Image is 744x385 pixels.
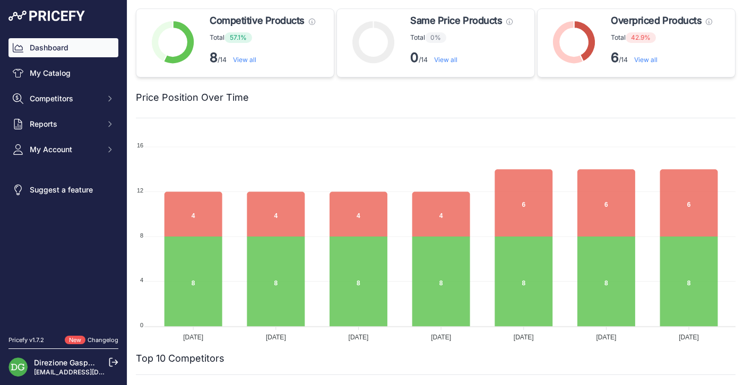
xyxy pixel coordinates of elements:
[8,180,118,199] a: Suggest a feature
[626,32,656,43] span: 42.9%
[634,56,658,64] a: View all
[34,368,145,376] a: [EMAIL_ADDRESS][DOMAIN_NAME]
[224,32,252,43] span: 57.1%
[8,115,118,134] button: Reports
[611,50,619,65] strong: 6
[233,56,256,64] a: View all
[8,38,118,57] a: Dashboard
[30,119,99,129] span: Reports
[410,32,513,43] p: Total
[8,336,44,345] div: Pricefy v1.7.2
[679,334,699,341] tspan: [DATE]
[8,38,118,323] nav: Sidebar
[266,334,286,341] tspan: [DATE]
[8,89,118,108] button: Competitors
[140,232,143,239] tspan: 8
[514,334,534,341] tspan: [DATE]
[349,334,369,341] tspan: [DATE]
[65,336,85,345] span: New
[596,334,617,341] tspan: [DATE]
[137,187,143,194] tspan: 12
[410,50,419,65] strong: 0
[88,336,118,344] a: Changelog
[611,13,702,28] span: Overpriced Products
[34,358,109,367] a: Direzione Gasparetto
[183,334,203,341] tspan: [DATE]
[136,90,249,105] h2: Price Position Over Time
[8,64,118,83] a: My Catalog
[8,140,118,159] button: My Account
[136,351,224,366] h2: Top 10 Competitors
[210,50,218,65] strong: 8
[137,142,143,148] tspan: 16
[140,277,143,283] tspan: 4
[425,32,446,43] span: 0%
[8,11,85,21] img: Pricefy Logo
[210,49,315,66] p: /14
[434,56,457,64] a: View all
[210,32,315,43] p: Total
[611,49,712,66] p: /14
[30,93,99,104] span: Competitors
[431,334,451,341] tspan: [DATE]
[410,49,513,66] p: /14
[210,13,305,28] span: Competitive Products
[410,13,502,28] span: Same Price Products
[140,322,143,328] tspan: 0
[30,144,99,155] span: My Account
[611,32,712,43] p: Total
